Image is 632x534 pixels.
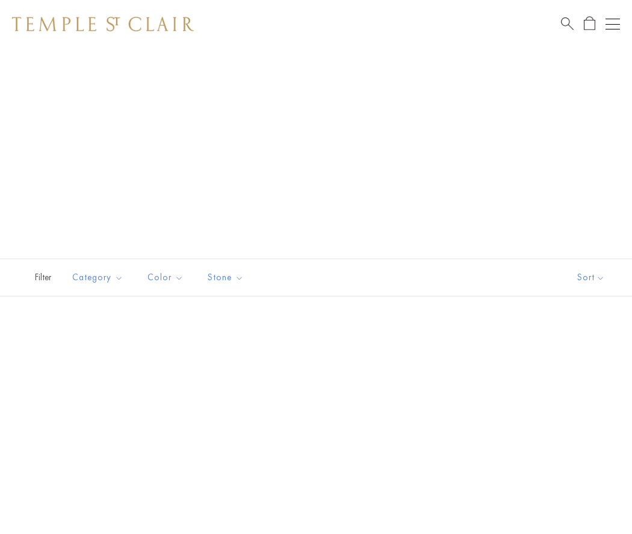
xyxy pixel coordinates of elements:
[584,16,595,31] a: Open Shopping Bag
[141,270,193,285] span: Color
[606,17,620,31] button: Open navigation
[550,259,632,296] button: Show sort by
[561,16,574,31] a: Search
[63,264,132,291] button: Category
[199,264,253,291] button: Stone
[12,17,194,31] img: Temple St. Clair
[202,270,253,285] span: Stone
[138,264,193,291] button: Color
[66,270,132,285] span: Category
